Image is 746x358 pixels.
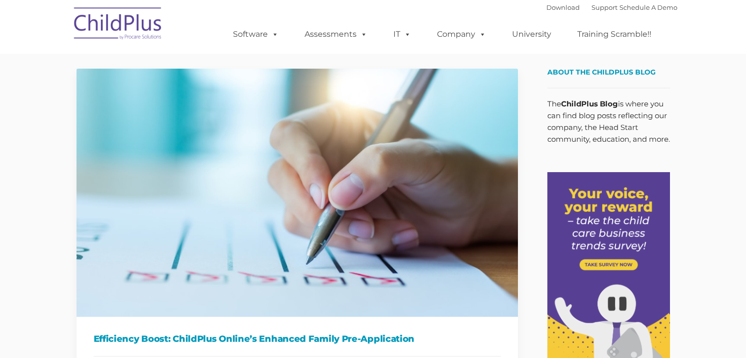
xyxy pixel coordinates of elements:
[223,25,288,44] a: Software
[295,25,377,44] a: Assessments
[546,3,677,11] font: |
[547,98,670,145] p: The is where you can find blog posts reflecting our company, the Head Start community, education,...
[592,3,617,11] a: Support
[561,99,618,108] strong: ChildPlus Blog
[69,0,167,50] img: ChildPlus by Procare Solutions
[384,25,421,44] a: IT
[427,25,496,44] a: Company
[94,332,501,346] h1: Efficiency Boost: ChildPlus Online’s Enhanced Family Pre-Application
[567,25,661,44] a: Training Scramble!!
[546,3,580,11] a: Download
[502,25,561,44] a: University
[77,69,518,317] img: Efficiency Boost: ChildPlus Online's Enhanced Family Pre-Application Process - Streamlining Appli...
[619,3,677,11] a: Schedule A Demo
[547,68,656,77] span: About the ChildPlus Blog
